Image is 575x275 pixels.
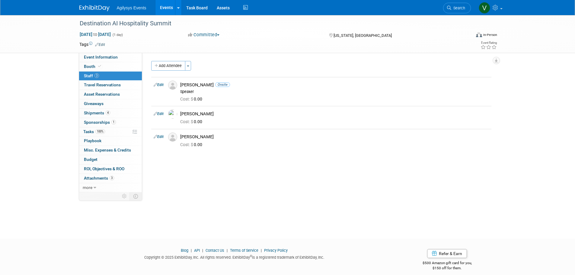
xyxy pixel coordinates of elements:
[225,248,229,253] span: |
[84,157,97,162] span: Budget
[78,18,462,29] div: Destination AI Hospitality Summit
[79,183,142,192] a: more
[79,109,142,118] a: Shipments4
[79,62,142,71] a: Booth
[79,72,142,81] a: Staff3
[259,248,263,253] span: |
[84,138,101,143] span: Playbook
[79,81,142,90] a: Travel Reservations
[168,81,177,90] img: Associate-Profile-5.png
[154,135,164,139] a: Edit
[180,111,489,117] div: [PERSON_NAME]
[79,5,110,11] img: ExhibitDay
[180,142,205,147] span: 0.00
[435,31,497,40] div: Event Format
[180,119,205,124] span: 0.00
[180,82,489,88] div: [PERSON_NAME]
[476,32,482,37] img: Format-Inperson.png
[84,64,102,69] span: Booth
[79,99,142,108] a: Giveaways
[79,90,142,99] a: Asset Reservations
[79,146,142,155] a: Misc. Expenses & Credits
[264,248,288,253] a: Privacy Policy
[98,65,101,68] i: Booth reservation complete
[106,110,110,115] span: 4
[92,32,98,37] span: to
[481,41,497,44] div: Event Rating
[79,32,111,37] span: [DATE] [DATE]
[206,248,224,253] a: Contact Us
[83,129,105,134] span: Tasks
[79,253,390,260] div: Copyright © 2025 ExhibitDay, Inc. All rights reserved. ExhibitDay is a registered trademark of Ex...
[451,6,465,10] span: Search
[398,257,496,270] div: $500 Amazon gift card for you,
[79,118,142,127] a: Sponsorships1
[215,82,230,87] span: Onsite
[84,176,114,181] span: Attachments
[180,97,194,101] span: Cost: $
[95,43,105,47] a: Edit
[83,185,92,190] span: more
[186,32,222,38] button: Committed
[84,82,121,87] span: Travel Reservations
[151,61,185,71] button: Add Attendee
[110,176,114,180] span: 3
[79,127,142,136] a: Tasks100%
[180,134,489,140] div: [PERSON_NAME]
[84,148,131,152] span: Misc. Expenses & Credits
[112,33,123,37] span: (1 day)
[194,248,200,253] a: API
[427,249,467,258] a: Refer & Earn
[168,133,177,142] img: Associate-Profile-5.png
[84,92,120,97] span: Asset Reservations
[180,142,194,147] span: Cost: $
[119,192,130,200] td: Personalize Event Tab Strip
[129,192,142,200] td: Toggle Event Tabs
[483,33,497,37] div: In-Person
[180,89,489,94] div: Speaker
[84,73,99,78] span: Staff
[79,155,142,164] a: Budget
[111,120,116,124] span: 1
[180,119,194,124] span: Cost: $
[230,248,258,253] a: Terms of Service
[250,254,252,258] sup: ®
[189,248,193,253] span: |
[117,5,146,10] span: Agilysys Events
[84,120,116,125] span: Sponsorships
[79,165,142,174] a: ROI, Objectives & ROO
[84,55,118,59] span: Event Information
[79,136,142,145] a: Playbook
[154,112,164,116] a: Edit
[154,83,164,87] a: Edit
[443,3,471,13] a: Search
[79,53,142,62] a: Event Information
[181,248,188,253] a: Blog
[398,266,496,271] div: $150 off for them.
[79,41,105,47] td: Tags
[180,97,205,101] span: 0.00
[479,2,490,14] img: Vaitiare Munoz
[334,33,392,38] span: [US_STATE], [GEOGRAPHIC_DATA]
[84,110,110,115] span: Shipments
[84,166,124,171] span: ROI, Objectives & ROO
[79,174,142,183] a: Attachments3
[84,101,104,106] span: Giveaways
[201,248,205,253] span: |
[94,73,99,78] span: 3
[95,129,105,134] span: 100%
